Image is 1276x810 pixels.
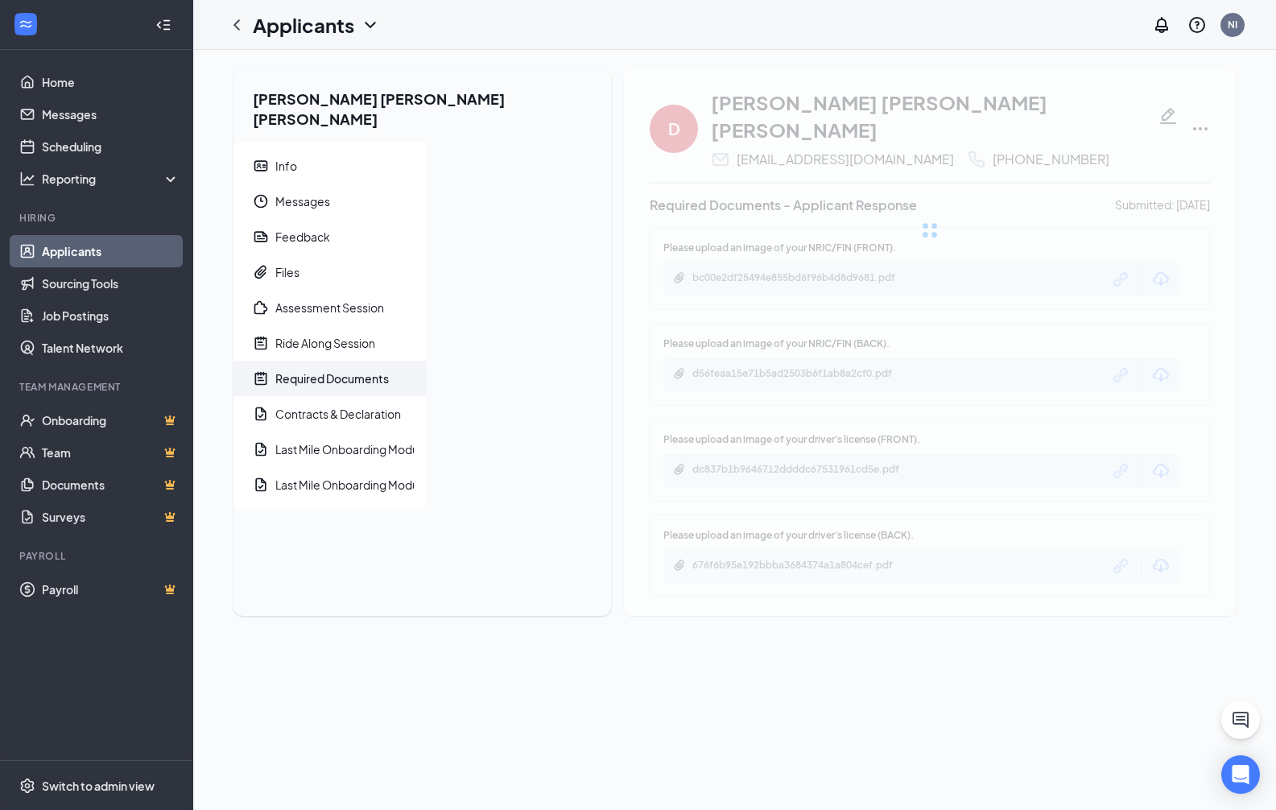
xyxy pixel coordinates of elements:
svg: QuestionInfo [1187,15,1207,35]
div: Switch to admin view [42,778,155,794]
a: Home [42,66,180,98]
div: Payroll [19,549,176,563]
svg: Puzzle [253,300,269,316]
a: Messages [42,98,180,130]
h2: [PERSON_NAME] [PERSON_NAME] [PERSON_NAME] [233,69,611,142]
svg: ChatActive [1231,710,1250,729]
a: Job Postings [42,300,180,332]
svg: DocumentApprove [253,441,269,457]
a: DocumentApproveLast Mile Onboarding Module - Part 2 [233,467,427,502]
div: Hiring [19,211,176,225]
a: DocumentsCrown [42,469,180,501]
svg: ChevronLeft [227,15,246,35]
a: ReportFeedback [233,219,427,254]
a: Scheduling [42,130,180,163]
div: Contracts & Declaration [275,406,401,422]
a: PayrollCrown [42,573,180,605]
a: Sourcing Tools [42,267,180,300]
div: Required Documents [275,370,389,386]
div: Files [275,264,299,280]
div: Last Mile Onboarding Module - Part 2 [275,477,466,493]
a: OnboardingCrown [42,404,180,436]
div: Reporting [42,171,180,187]
a: NoteActiveRequired Documents [233,361,427,396]
a: SurveysCrown [42,501,180,533]
a: ClockMessages [233,184,427,219]
svg: Report [253,229,269,245]
svg: NoteActive [253,335,269,351]
svg: ChevronDown [361,15,380,35]
a: Talent Network [42,332,180,364]
a: PaperclipFiles [233,254,427,290]
div: Team Management [19,380,176,394]
div: Last Mile Onboarding Module - Part 1 [275,441,466,457]
svg: ContactCard [253,158,269,174]
svg: Settings [19,778,35,794]
a: ContactCardInfo [233,148,427,184]
svg: DocumentApprove [253,406,269,422]
svg: Clock [253,193,269,209]
svg: Notifications [1152,15,1171,35]
svg: Analysis [19,171,35,187]
svg: Paperclip [253,264,269,280]
a: DocumentApproveLast Mile Onboarding Module - Part 1 [233,432,427,467]
a: Applicants [42,235,180,267]
button: ChatActive [1221,700,1260,739]
div: NI [1228,18,1237,31]
a: TeamCrown [42,436,180,469]
div: Assessment Session [275,300,384,316]
a: NoteActiveRide Along Session [233,325,427,361]
span: Messages [275,184,414,219]
h1: Applicants [253,11,354,39]
div: Open Intercom Messenger [1221,755,1260,794]
svg: Collapse [155,17,171,33]
svg: WorkstreamLogo [18,16,34,32]
a: DocumentApproveContracts & Declaration [233,396,427,432]
div: Info [275,158,297,174]
svg: NoteActive [253,370,269,386]
a: PuzzleAssessment Session [233,290,427,325]
div: Feedback [275,229,330,245]
svg: DocumentApprove [253,477,269,493]
div: Ride Along Session [275,335,375,351]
